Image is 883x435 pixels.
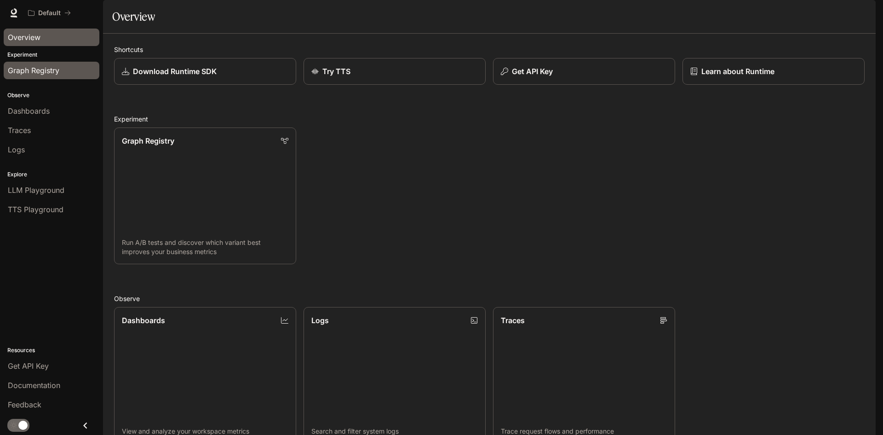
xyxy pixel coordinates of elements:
a: Graph RegistryRun A/B tests and discover which variant best improves your business metrics [114,128,296,264]
h2: Observe [114,294,865,303]
p: Get API Key [512,66,553,77]
h2: Shortcuts [114,45,865,54]
p: Try TTS [322,66,350,77]
a: Try TTS [304,58,486,85]
h2: Experiment [114,114,865,124]
a: Download Runtime SDK [114,58,296,85]
p: Download Runtime SDK [133,66,217,77]
h1: Overview [112,7,155,26]
p: Learn about Runtime [701,66,774,77]
p: Traces [501,315,525,326]
p: Dashboards [122,315,165,326]
p: Graph Registry [122,135,174,146]
p: Default [38,9,61,17]
button: All workspaces [24,4,75,22]
p: Logs [311,315,329,326]
button: Get API Key [493,58,675,85]
a: Learn about Runtime [682,58,865,85]
p: Run A/B tests and discover which variant best improves your business metrics [122,238,288,256]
